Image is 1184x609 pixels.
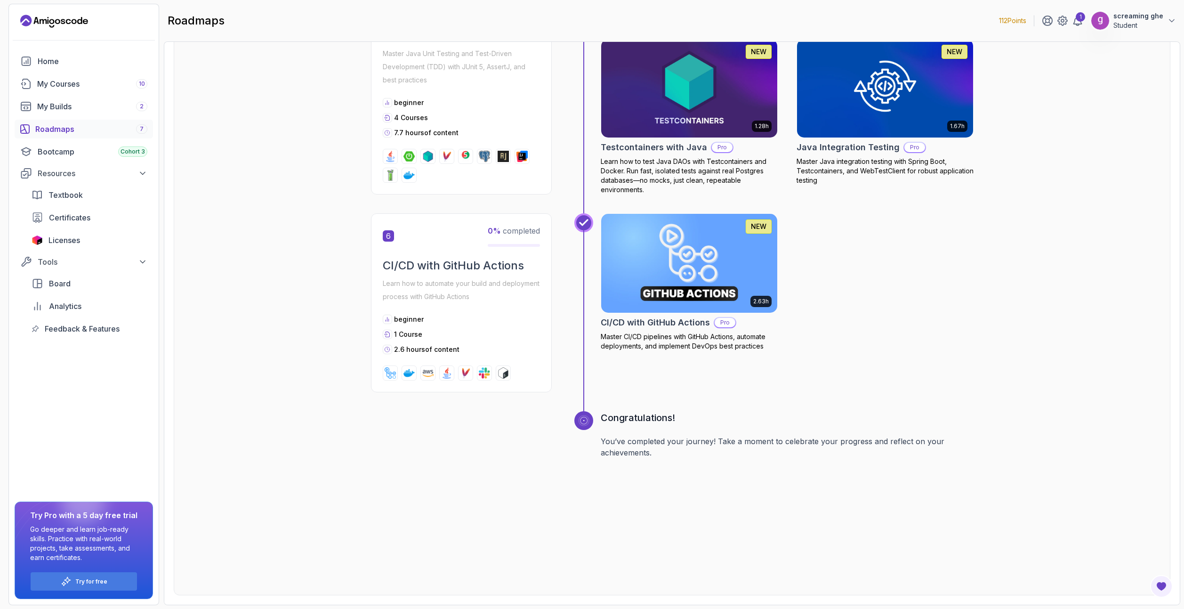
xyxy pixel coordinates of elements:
p: Pro [715,318,735,327]
a: licenses [26,231,153,250]
a: home [15,52,153,71]
a: bootcamp [15,142,153,161]
span: 6 [383,230,394,242]
p: Pro [904,143,925,152]
img: junit logo [460,151,471,162]
span: 7 [140,125,144,133]
h3: Congratulations! [601,411,974,424]
a: courses [15,74,153,93]
a: builds [15,97,153,116]
h2: CI/CD with GitHub Actions [383,258,540,273]
a: Try for free [75,578,107,585]
p: Pro [712,143,733,152]
a: Testcontainers with Java card1.28hNEWTestcontainers with JavaProLearn how to test Java DAOs with ... [601,39,778,195]
a: 1 [1072,15,1083,26]
img: docker logo [403,170,415,181]
p: 2.6 hours of content [394,345,459,354]
button: Tools [15,253,153,270]
p: Master Java Unit Testing and Test-Driven Development (TDD) with JUnit 5, AssertJ, and best practices [383,47,540,87]
p: Student [1113,21,1163,30]
img: docker logo [403,367,415,379]
h2: Testcontainers with Java [601,141,707,154]
img: assertj logo [498,151,509,162]
img: jetbrains icon [32,235,43,245]
img: maven logo [460,367,471,379]
img: aws logo [422,367,434,379]
img: github-actions logo [385,367,396,379]
span: Feedback & Features [45,323,120,334]
p: NEW [751,47,766,57]
span: 1 Course [394,330,422,338]
a: certificates [26,208,153,227]
p: NEW [751,222,766,231]
img: java logo [385,151,396,162]
p: screaming ghe [1113,11,1163,21]
button: Try for free [30,572,137,591]
p: beginner [394,315,424,324]
a: roadmaps [15,120,153,138]
a: textbook [26,186,153,204]
div: 1 [1076,12,1085,22]
span: 10 [139,80,145,88]
img: testcontainers logo [422,151,434,162]
h2: CI/CD with GitHub Actions [601,316,710,329]
p: 1.28h [755,122,769,130]
img: slack logo [479,367,490,379]
img: user profile image [1091,12,1109,30]
span: Cohort 3 [121,148,145,155]
button: Open Feedback Button [1150,575,1173,598]
img: mockito logo [385,170,396,181]
p: Learn how to automate your build and deployment process with GitHub Actions [383,277,540,303]
a: CI/CD with GitHub Actions card2.63hNEWCI/CD with GitHub ActionsProMaster CI/CD pipelines with Git... [601,213,778,351]
div: Roadmaps [35,123,147,135]
img: Java Integration Testing card [797,39,973,138]
div: Bootcamp [38,146,147,157]
h2: roadmaps [168,13,225,28]
p: Learn how to test Java DAOs with Testcontainers and Docker. Run fast, isolated tests against real... [601,157,778,195]
div: My Courses [37,78,147,89]
div: Home [38,56,147,67]
button: user profile imagescreaming gheStudent [1091,11,1176,30]
span: Licenses [48,235,80,246]
p: You’ve completed your journey! Take a moment to celebrate your progress and reflect on your achie... [601,436,974,458]
img: maven logo [441,151,452,162]
div: Resources [38,168,147,179]
button: Resources [15,165,153,182]
span: 4 Courses [394,114,428,122]
span: 2 [140,103,144,110]
a: Java Integration Testing card1.67hNEWJava Integration TestingProMaster Java integration testing w... [797,39,974,186]
a: feedback [26,319,153,338]
a: board [26,274,153,293]
h2: Java Integration Testing [797,141,900,154]
div: Tools [38,256,147,268]
p: Master CI/CD pipelines with GitHub Actions, automate deployments, and implement DevOps best pract... [601,332,778,351]
p: Go deeper and learn job-ready skills. Practice with real-world projects, take assessments, and ea... [30,525,137,562]
span: completed [488,226,540,235]
p: beginner [394,98,424,107]
img: postgres logo [479,151,490,162]
img: bash logo [498,367,509,379]
p: 1.67h [950,122,965,130]
p: 7.7 hours of content [394,128,459,138]
img: Testcontainers with Java card [601,39,777,138]
img: intellij logo [516,151,528,162]
p: NEW [947,47,962,57]
p: 112 Points [999,16,1026,25]
p: Master Java integration testing with Spring Boot, Testcontainers, and WebTestClient for robust ap... [797,157,974,185]
a: Landing page [20,14,88,29]
span: Certificates [49,212,90,223]
span: 0 % [488,226,501,235]
img: spring-boot logo [403,151,415,162]
span: Analytics [49,300,81,312]
span: Board [49,278,71,289]
img: java logo [441,367,452,379]
div: My Builds [37,101,147,112]
span: Textbook [48,189,83,201]
a: analytics [26,297,153,316]
img: CI/CD with GitHub Actions card [601,214,777,313]
p: 2.63h [753,298,769,305]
